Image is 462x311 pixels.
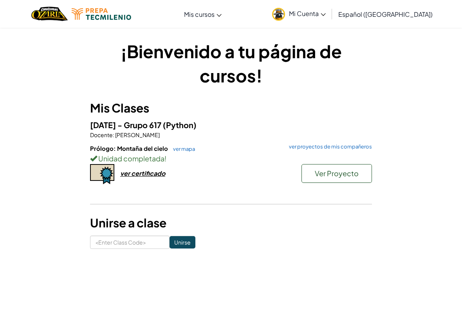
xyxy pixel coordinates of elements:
span: Ver Proyecto [315,169,359,178]
span: ! [164,154,166,163]
a: ver mapa [169,146,195,152]
span: : [113,131,114,138]
button: Ver Proyecto [301,164,372,183]
img: certificate-icon.png [90,164,114,184]
span: Mi Cuenta [289,9,326,18]
h1: ¡Bienvenido a tu página de cursos! [90,39,372,88]
span: Docente [90,131,113,138]
span: [PERSON_NAME] [114,131,160,138]
img: Tecmilenio logo [72,8,131,20]
span: (Python) [163,120,197,130]
a: Mis cursos [180,4,226,25]
img: Home [31,6,68,22]
img: avatar [272,8,285,21]
a: ver certificado [90,169,165,177]
div: ver certificado [120,169,165,177]
a: Mi Cuenta [268,2,330,26]
span: Unidad completada [97,154,164,163]
a: ver proyectos de mis compañeros [285,144,372,149]
input: Unirse [170,236,195,248]
span: Mis cursos [184,10,215,18]
input: <Enter Class Code> [90,236,170,249]
a: Español ([GEOGRAPHIC_DATA]) [334,4,437,25]
h3: Mis Clases [90,99,372,117]
span: Español ([GEOGRAPHIC_DATA]) [338,10,433,18]
h3: Unirse a clase [90,214,372,232]
span: Prólogo: Montaña del cielo [90,145,169,152]
a: Ozaria by CodeCombat logo [31,6,68,22]
span: [DATE] - Grupo 617 [90,120,163,130]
